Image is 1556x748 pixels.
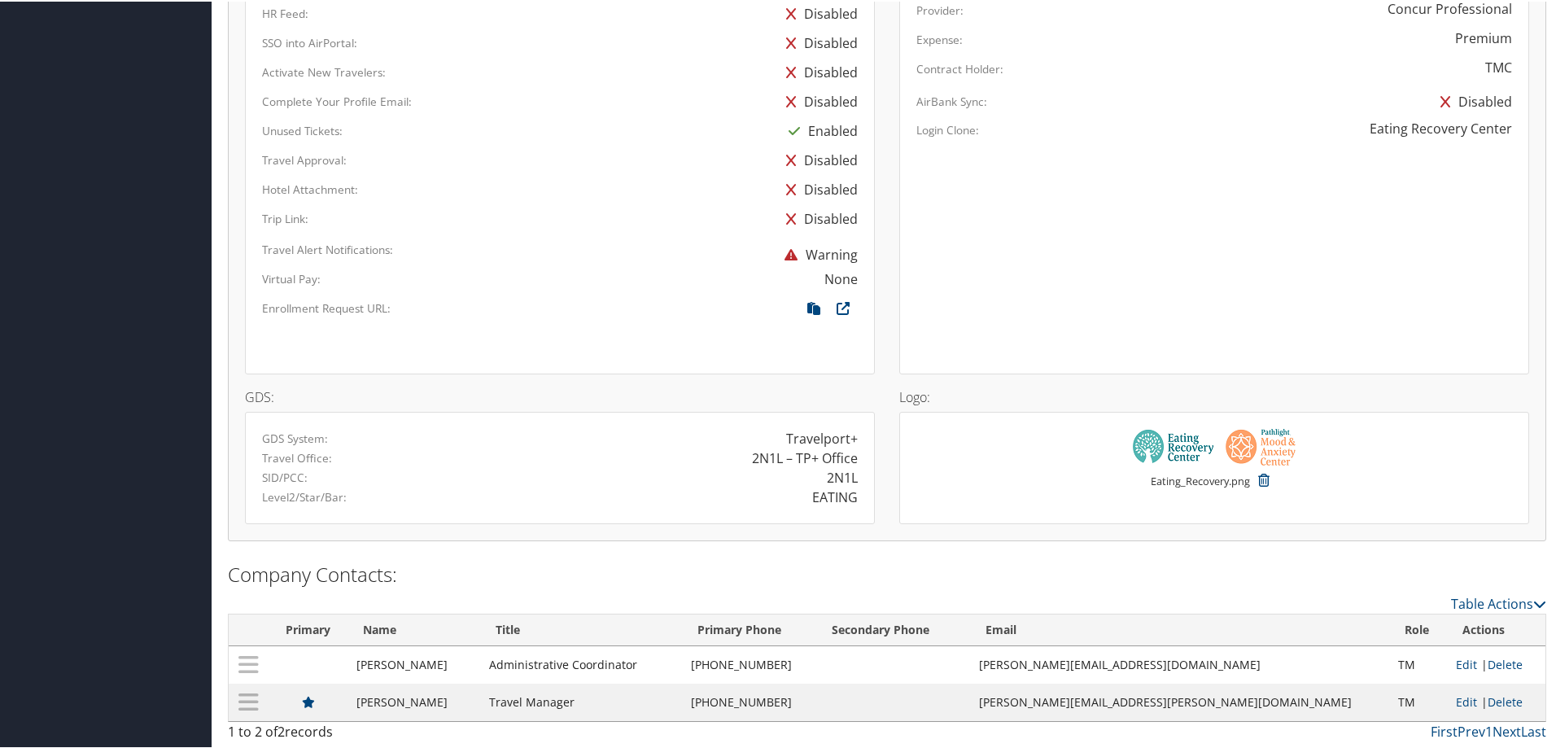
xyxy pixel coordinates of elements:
h4: Logo: [899,389,1529,402]
label: Enrollment Request URL: [262,299,391,315]
td: [PERSON_NAME][EMAIL_ADDRESS][PERSON_NAME][DOMAIN_NAME] [971,682,1390,720]
a: Table Actions [1451,593,1546,611]
a: Next [1493,721,1521,739]
div: Premium [1455,27,1512,46]
label: Virtual Pay: [262,269,321,286]
td: [PERSON_NAME] [348,645,482,682]
div: EATING [812,486,858,505]
td: Travel Manager [481,682,683,720]
div: Disabled [778,27,858,56]
label: SID/PCC: [262,468,308,484]
div: Enabled [780,115,858,144]
a: Delete [1488,655,1523,671]
div: Disabled [778,85,858,115]
label: Provider: [916,1,964,17]
th: Secondary Phone [817,613,971,645]
th: Primary [269,613,348,645]
h2: Company Contacts: [228,559,1546,587]
label: Activate New Travelers: [262,63,386,79]
label: Level2/Star/Bar: [262,488,347,504]
div: Travelport+ [786,427,858,447]
th: Title [481,613,683,645]
label: Travel Approval: [262,151,347,167]
th: Name [348,613,482,645]
div: None [824,268,858,287]
a: 1 [1485,721,1493,739]
label: HR Feed: [262,4,308,20]
label: Travel Office: [262,448,332,465]
img: Eating_Recovery.png [1133,427,1296,464]
label: Unused Tickets: [262,121,343,138]
h4: GDS: [245,389,875,402]
a: Delete [1488,693,1523,708]
div: Disabled [778,144,858,173]
a: Edit [1456,693,1477,708]
label: Travel Alert Notifications: [262,240,393,256]
a: First [1431,721,1458,739]
label: Login Clone: [916,120,979,137]
div: Disabled [778,56,858,85]
div: Eating Recovery Center [1370,117,1512,137]
td: Administrative Coordinator [481,645,683,682]
td: | [1448,682,1545,720]
a: Edit [1456,655,1477,671]
small: Eating_Recovery.png [1151,472,1250,503]
label: Complete Your Profile Email: [262,92,412,108]
div: 2N1L – TP+ Office [752,447,858,466]
label: GDS System: [262,429,328,445]
label: SSO into AirPortal: [262,33,357,50]
a: Prev [1458,721,1485,739]
label: Hotel Attachment: [262,180,358,196]
td: [PHONE_NUMBER] [683,682,817,720]
div: Disabled [778,203,858,232]
div: Disabled [1432,85,1512,115]
div: 2N1L [827,466,858,486]
th: Role [1390,613,1448,645]
td: [PERSON_NAME] [348,682,482,720]
label: Expense: [916,30,963,46]
a: Last [1521,721,1546,739]
th: Email [971,613,1390,645]
td: [PERSON_NAME][EMAIL_ADDRESS][DOMAIN_NAME] [971,645,1390,682]
th: Primary Phone [683,613,817,645]
td: TM [1390,645,1448,682]
div: 1 to 2 of records [228,720,540,748]
label: AirBank Sync: [916,92,987,108]
td: TM [1390,682,1448,720]
div: TMC [1485,56,1512,76]
span: Warning [776,244,858,262]
label: Contract Holder: [916,59,1003,76]
td: [PHONE_NUMBER] [683,645,817,682]
label: Trip Link: [262,209,308,225]
th: Actions [1448,613,1545,645]
span: 2 [278,721,285,739]
td: | [1448,645,1545,682]
div: Disabled [778,173,858,203]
